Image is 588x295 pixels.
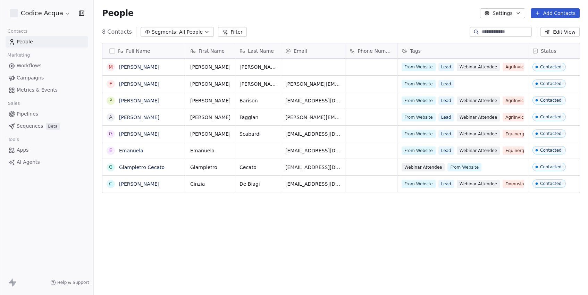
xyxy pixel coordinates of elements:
span: Tags [410,48,421,54]
span: From Website [402,146,436,155]
button: Add Contacts [531,8,580,18]
div: Contacted [540,115,562,119]
div: Full Name [102,43,186,58]
span: People [102,8,134,18]
span: Status [541,48,556,54]
span: Barison [240,97,277,104]
span: Cecato [240,164,277,171]
a: Metrics & Events [6,84,88,96]
span: Webinar Attendee [457,113,500,121]
a: Apps [6,144,88,156]
span: Equinergia [503,130,530,138]
div: grid [102,59,186,286]
span: Segments: [152,28,178,36]
span: First Name [199,48,225,54]
span: From Website [402,113,436,121]
span: Webinar Attendee [402,163,445,171]
div: Contacted [540,81,562,86]
span: Help & Support [57,280,89,285]
span: From Website [402,63,436,71]
span: Webinar Attendee [457,130,500,138]
span: Tools [5,134,22,145]
div: Contacted [540,131,562,136]
span: Cinzia [190,180,231,187]
span: [EMAIL_ADDRESS][DOMAIN_NAME] [285,97,341,104]
a: [PERSON_NAME] [119,64,159,70]
span: Lead [438,113,454,121]
span: [PERSON_NAME] [190,81,231,87]
span: Webinar Attendee [457,96,500,105]
span: Codice Acqua [21,9,63,18]
div: G [109,163,113,171]
div: Contacted [540,181,562,186]
a: [PERSON_NAME] [119,81,159,87]
div: M [109,64,113,71]
span: All People [179,28,203,36]
span: DomusInvicta [503,180,537,188]
span: AI Agents [17,159,40,166]
a: Campaigns [6,72,88,84]
span: From Website [402,80,436,88]
span: From Website [402,130,436,138]
button: Settings [480,8,525,18]
span: De Biagi [240,180,277,187]
span: [PERSON_NAME][EMAIL_ADDRESS][DOMAIN_NAME] [285,114,341,121]
button: Edit View [540,27,580,37]
span: Full Name [126,48,150,54]
span: Lead [438,96,454,105]
span: [PERSON_NAME] [240,81,277,87]
button: Codice Acqua [8,7,72,19]
span: From Website [402,96,436,105]
span: Webinar Attendee [457,180,500,188]
span: Last Name [248,48,274,54]
span: Webinar Attendee [457,63,500,71]
span: Faggian [240,114,277,121]
span: Phone Number [358,48,393,54]
div: Tags [397,43,528,58]
span: AgriInvictus [503,63,533,71]
a: [PERSON_NAME] [119,181,159,187]
button: Filter [218,27,247,37]
span: [PERSON_NAME] [190,114,231,121]
span: Giampietro [190,164,231,171]
span: [EMAIL_ADDRESS][DOMAIN_NAME] [285,130,341,137]
span: AgriInvictus [503,113,533,121]
span: [PERSON_NAME] [240,64,277,70]
span: Marketing [5,50,33,60]
a: Workflows [6,60,88,71]
span: Emanuela [190,147,231,154]
div: Contacted [540,98,562,103]
span: [PERSON_NAME] [190,130,231,137]
span: Workflows [17,62,42,69]
span: [EMAIL_ADDRESS][DOMAIN_NAME] [285,164,341,171]
span: [EMAIL_ADDRESS][DOMAIN_NAME] [285,147,341,154]
span: Contacts [5,26,31,36]
span: Campaigns [17,74,44,82]
div: A [109,113,112,121]
span: People [17,38,33,45]
a: Emanuela [119,148,143,153]
span: Email [294,48,307,54]
a: [PERSON_NAME] [119,131,159,137]
span: Webinar Attendee [457,146,500,155]
a: [PERSON_NAME] [119,98,159,103]
span: Sales [5,98,23,109]
div: Last Name [235,43,281,58]
a: AI Agents [6,157,88,168]
span: [PERSON_NAME][EMAIL_ADDRESS][PERSON_NAME][DOMAIN_NAME] [285,81,341,87]
span: Pipelines [17,110,38,118]
span: Beta [46,123,60,130]
span: From Website [447,163,481,171]
span: Apps [17,146,29,154]
span: Scabardi [240,130,277,137]
a: People [6,36,88,48]
div: Contacted [540,65,562,69]
div: Contacted [540,165,562,169]
span: From Website [402,180,436,188]
span: AgriInvictus [503,96,533,105]
span: [EMAIL_ADDRESS][DOMAIN_NAME] [285,180,341,187]
span: Lead [438,63,454,71]
a: SequencesBeta [6,120,88,132]
span: Lead [438,180,454,188]
span: 8 Contacts [102,28,132,36]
